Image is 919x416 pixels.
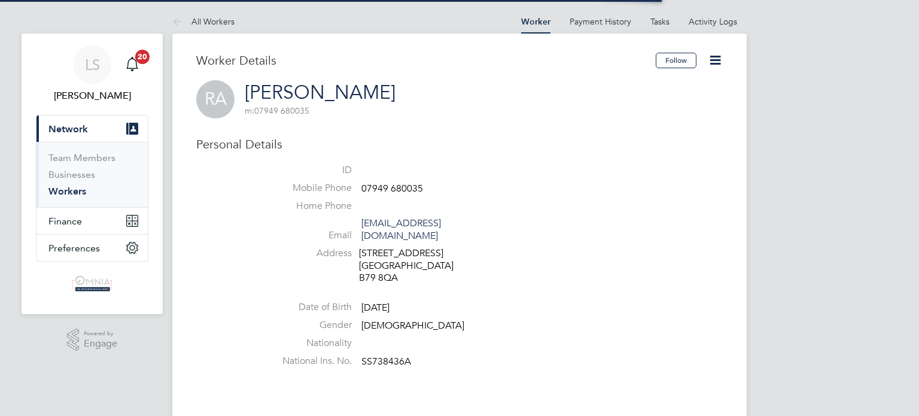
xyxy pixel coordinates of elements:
a: Tasks [650,16,670,27]
span: Finance [48,215,82,227]
a: Powered byEngage [67,329,118,351]
img: omniaoutsourcing-logo-retina.png [69,274,115,293]
span: Preferences [48,242,100,254]
button: Network [36,116,148,142]
label: Nationality [268,337,352,350]
button: Finance [36,208,148,234]
a: Activity Logs [689,16,737,27]
span: LS [85,57,100,72]
span: [DEMOGRAPHIC_DATA] [361,320,464,332]
a: Go to home page [36,274,148,293]
a: LS[PERSON_NAME] [36,45,148,103]
label: Email [268,229,352,242]
span: Powered by [84,329,117,339]
span: RA [196,80,235,119]
span: [DATE] [361,302,389,314]
nav: Main navigation [22,34,163,314]
a: Team Members [48,152,115,163]
a: Workers [48,186,86,197]
span: 07949 680035 [245,105,309,116]
a: [PERSON_NAME] [245,81,395,104]
span: Network [48,123,88,135]
button: Preferences [36,235,148,261]
span: SS738436A [361,356,411,368]
button: Follow [656,53,696,68]
a: Worker [521,17,550,27]
a: 20 [120,45,144,84]
label: ID [268,164,352,177]
span: Engage [84,339,117,349]
label: National Ins. No. [268,355,352,368]
h3: Worker Details [196,53,656,68]
h3: Personal Details [196,136,723,152]
a: All Workers [172,16,235,27]
label: Home Phone [268,200,352,212]
span: 07949 680035 [361,183,423,195]
a: Businesses [48,169,95,180]
span: Lauren Southern [36,89,148,103]
label: Mobile Phone [268,182,352,195]
label: Address [268,247,352,260]
div: Network [36,142,148,207]
a: Payment History [570,16,631,27]
label: Gender [268,319,352,332]
label: Date of Birth [268,301,352,314]
span: m: [245,105,254,116]
span: 20 [135,50,150,64]
div: [STREET_ADDRESS] [GEOGRAPHIC_DATA] B79 8QA [359,247,473,284]
a: [EMAIL_ADDRESS][DOMAIN_NAME] [361,217,441,242]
